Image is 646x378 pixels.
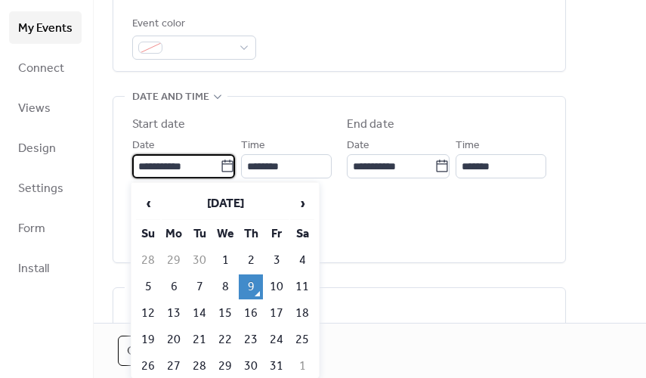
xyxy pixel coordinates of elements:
[162,187,289,220] th: [DATE]
[264,274,289,299] td: 10
[132,116,185,134] div: Start date
[136,301,160,326] td: 12
[347,116,394,134] div: End date
[18,137,56,160] span: Design
[264,327,289,352] td: 24
[187,274,212,299] td: 7
[290,301,314,326] td: 18
[187,222,212,246] th: Tu
[9,252,82,284] a: Install
[264,222,289,246] th: Fr
[290,248,314,273] td: 4
[132,137,155,155] span: Date
[9,172,82,204] a: Settings
[18,17,73,40] span: My Events
[137,188,159,218] span: ‹
[239,222,263,246] th: Th
[239,274,263,299] td: 9
[456,137,480,155] span: Time
[264,301,289,326] td: 17
[290,327,314,352] td: 25
[9,132,82,164] a: Design
[132,88,209,107] span: Date and time
[162,222,186,246] th: Mo
[162,301,186,326] td: 13
[18,97,51,120] span: Views
[187,327,212,352] td: 21
[187,248,212,273] td: 30
[239,327,263,352] td: 23
[241,137,265,155] span: Time
[162,274,186,299] td: 6
[213,274,237,299] td: 8
[347,137,369,155] span: Date
[18,57,64,80] span: Connect
[291,188,314,218] span: ›
[18,217,45,240] span: Form
[162,327,186,352] td: 20
[136,327,160,352] td: 19
[9,91,82,124] a: Views
[18,177,63,200] span: Settings
[162,248,186,273] td: 29
[136,274,160,299] td: 5
[187,301,212,326] td: 14
[18,257,49,280] span: Install
[132,15,253,33] div: Event color
[213,327,237,352] td: 22
[136,248,160,273] td: 28
[213,301,237,326] td: 15
[9,212,82,244] a: Form
[213,222,237,246] th: We
[239,301,263,326] td: 16
[118,336,182,366] button: Cancel
[239,248,263,273] td: 2
[290,222,314,246] th: Sa
[127,342,173,361] span: Cancel
[213,248,237,273] td: 1
[290,274,314,299] td: 11
[136,222,160,246] th: Su
[9,11,82,44] a: My Events
[264,248,289,273] td: 3
[9,51,82,84] a: Connect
